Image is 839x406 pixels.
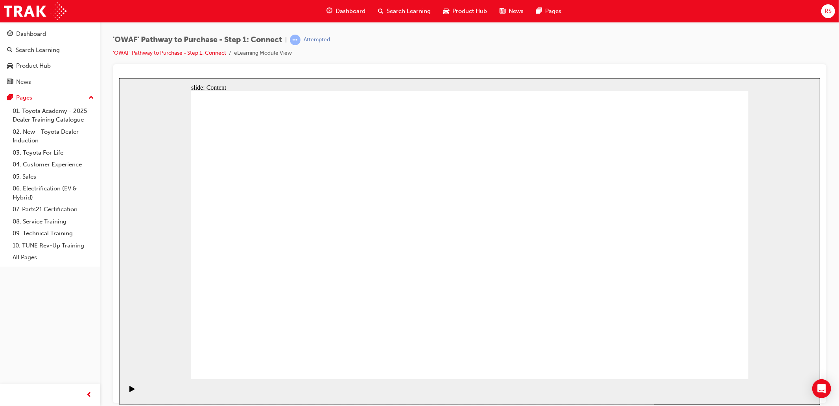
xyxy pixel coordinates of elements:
[336,7,365,16] span: Dashboard
[7,47,13,54] span: search-icon
[16,30,46,39] div: Dashboard
[304,36,330,44] div: Attempted
[9,147,97,159] a: 03. Toyota For Life
[3,90,97,105] button: Pages
[4,307,17,321] button: Play (Ctrl+Alt+P)
[89,93,94,103] span: up-icon
[16,93,32,102] div: Pages
[9,183,97,203] a: 06. Electrification (EV & Hybrid)
[3,43,97,57] a: Search Learning
[7,31,13,38] span: guage-icon
[234,49,292,58] li: eLearning Module View
[530,3,568,19] a: pages-iconPages
[3,75,97,89] a: News
[9,126,97,147] a: 02. New - Toyota Dealer Induction
[824,7,832,16] span: RS
[9,105,97,126] a: 01. Toyota Academy - 2025 Dealer Training Catalogue
[113,50,226,56] a: 'OWAF' Pathway to Purchase - Step 1: Connect
[821,4,835,18] button: RS
[9,251,97,264] a: All Pages
[7,79,13,86] span: news-icon
[9,227,97,240] a: 09. Technical Training
[437,3,493,19] a: car-iconProduct Hub
[9,203,97,216] a: 07. Parts21 Certification
[3,25,97,90] button: DashboardSearch LearningProduct HubNews
[285,35,287,44] span: |
[509,7,524,16] span: News
[326,6,332,16] span: guage-icon
[500,6,505,16] span: news-icon
[7,63,13,70] span: car-icon
[387,7,431,16] span: Search Learning
[3,27,97,41] a: Dashboard
[4,2,66,20] img: Trak
[443,6,449,16] span: car-icon
[16,61,51,70] div: Product Hub
[378,6,384,16] span: search-icon
[3,59,97,73] a: Product Hub
[320,3,372,19] a: guage-iconDashboard
[16,78,31,87] div: News
[812,379,831,398] div: Open Intercom Messenger
[4,301,17,327] div: playback controls
[16,46,60,55] div: Search Learning
[9,159,97,171] a: 04. Customer Experience
[9,171,97,183] a: 05. Sales
[372,3,437,19] a: search-iconSearch Learning
[87,390,92,400] span: prev-icon
[113,35,282,44] span: 'OWAF' Pathway to Purchase - Step 1: Connect
[7,94,13,101] span: pages-icon
[536,6,542,16] span: pages-icon
[9,240,97,252] a: 10. TUNE Rev-Up Training
[452,7,487,16] span: Product Hub
[545,7,561,16] span: Pages
[493,3,530,19] a: news-iconNews
[9,216,97,228] a: 08. Service Training
[290,35,301,45] span: learningRecordVerb_ATTEMPT-icon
